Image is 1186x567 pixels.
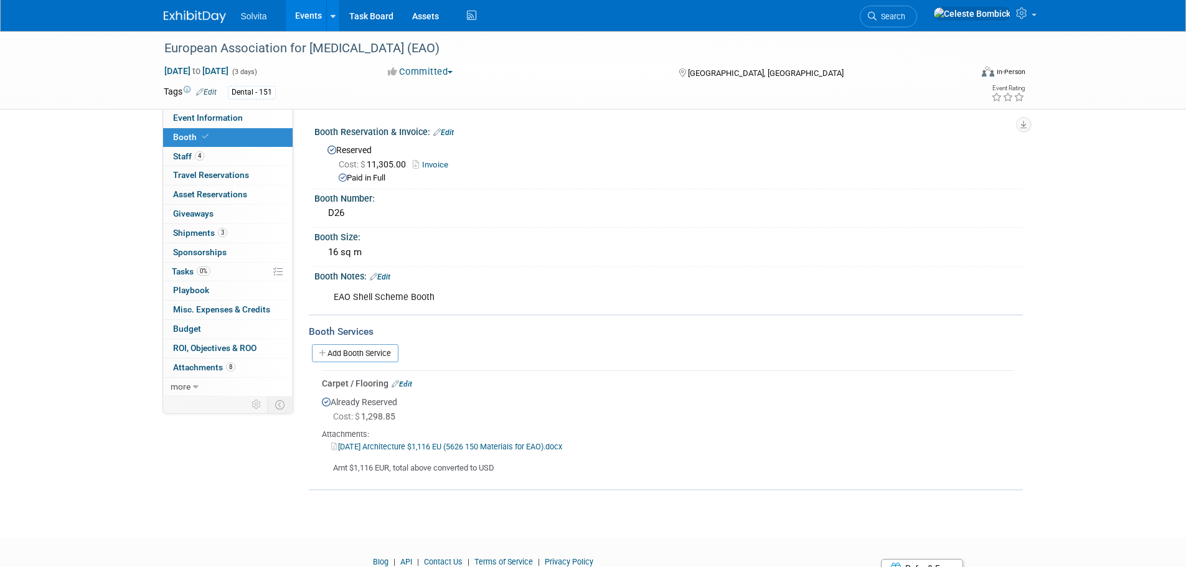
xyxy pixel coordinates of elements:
span: Misc. Expenses & Credits [173,304,270,314]
span: Travel Reservations [173,170,249,180]
a: Giveaways [163,205,293,223]
span: | [414,557,422,566]
a: Staff4 [163,148,293,166]
span: Giveaways [173,209,214,218]
img: ExhibitDay [164,11,226,23]
a: Blog [373,557,388,566]
a: Sponsorships [163,243,293,262]
a: Add Booth Service [312,344,398,362]
span: Staff [173,151,204,161]
a: Edit [370,273,390,281]
span: | [464,557,473,566]
div: Amt $1,116 EUR, total above converted to USD [322,452,1014,474]
a: ROI, Objectives & ROO [163,339,293,358]
td: Tags [164,85,217,100]
a: Tasks0% [163,263,293,281]
span: Search [877,12,905,21]
td: Toggle Event Tabs [267,396,293,413]
div: Booth Number: [314,189,1023,205]
span: [DATE] [DATE] [164,65,229,77]
span: Booth [173,132,211,142]
a: Booth [163,128,293,147]
img: Format-Inperson.png [982,67,994,77]
span: Budget [173,324,201,334]
a: Privacy Policy [545,557,593,566]
a: Contact Us [424,557,463,566]
a: Terms of Service [474,557,533,566]
a: more [163,378,293,396]
a: Event Information [163,109,293,128]
a: Playbook [163,281,293,300]
a: Invoice [413,160,454,169]
div: European Association for [MEDICAL_DATA] (EAO) [160,37,953,60]
a: Budget [163,320,293,339]
span: | [390,557,398,566]
span: Event Information [173,113,243,123]
div: Booth Notes: [314,267,1023,283]
a: Asset Reservations [163,185,293,204]
span: Playbook [173,285,209,295]
span: more [171,382,191,391]
span: | [535,557,543,566]
span: Tasks [172,266,210,276]
span: 11,305.00 [339,159,411,169]
div: 16 sq m [324,243,1014,262]
div: Booth Reservation & Invoice: [314,123,1023,139]
span: Asset Reservations [173,189,247,199]
span: Solvita [241,11,267,21]
div: D26 [324,204,1014,223]
i: Booth reservation complete [202,133,209,140]
div: Attachments: [322,429,1014,440]
span: [GEOGRAPHIC_DATA], [GEOGRAPHIC_DATA] [688,68,844,78]
a: API [400,557,412,566]
td: Personalize Event Tab Strip [246,396,268,413]
div: Event Rating [991,85,1025,91]
a: [DATE] Architecture $1,116 EU (5626 150 Materials for EAO).docx [331,442,562,451]
div: Already Reserved [322,390,1014,474]
div: Reserved [324,141,1014,184]
span: Cost: $ [339,159,367,169]
span: Sponsorships [173,247,227,257]
button: Committed [384,65,458,78]
span: 3 [218,228,227,237]
a: Misc. Expenses & Credits [163,301,293,319]
div: Carpet / Flooring [322,377,1014,390]
div: In-Person [996,67,1025,77]
span: 1,298.85 [333,411,400,421]
div: Dental - 151 [228,86,276,99]
span: ROI, Objectives & ROO [173,343,256,353]
span: 8 [226,362,235,372]
div: Event Format [898,65,1026,83]
span: 4 [195,151,204,161]
div: Booth Services [309,325,1023,339]
span: Shipments [173,228,227,238]
span: (3 days) [231,68,257,76]
a: Attachments8 [163,358,293,377]
a: Search [860,6,917,27]
a: Edit [433,128,454,137]
div: Booth Size: [314,228,1023,243]
span: Attachments [173,362,235,372]
span: 0% [197,266,210,276]
a: Shipments3 [163,224,293,243]
a: Edit [392,380,412,388]
div: EAO Shell Scheme Booth [325,285,886,310]
span: to [191,66,202,76]
a: Travel Reservations [163,166,293,185]
a: Edit [196,88,217,96]
span: Cost: $ [333,411,361,421]
img: Celeste Bombick [933,7,1011,21]
div: Paid in Full [339,172,1014,184]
